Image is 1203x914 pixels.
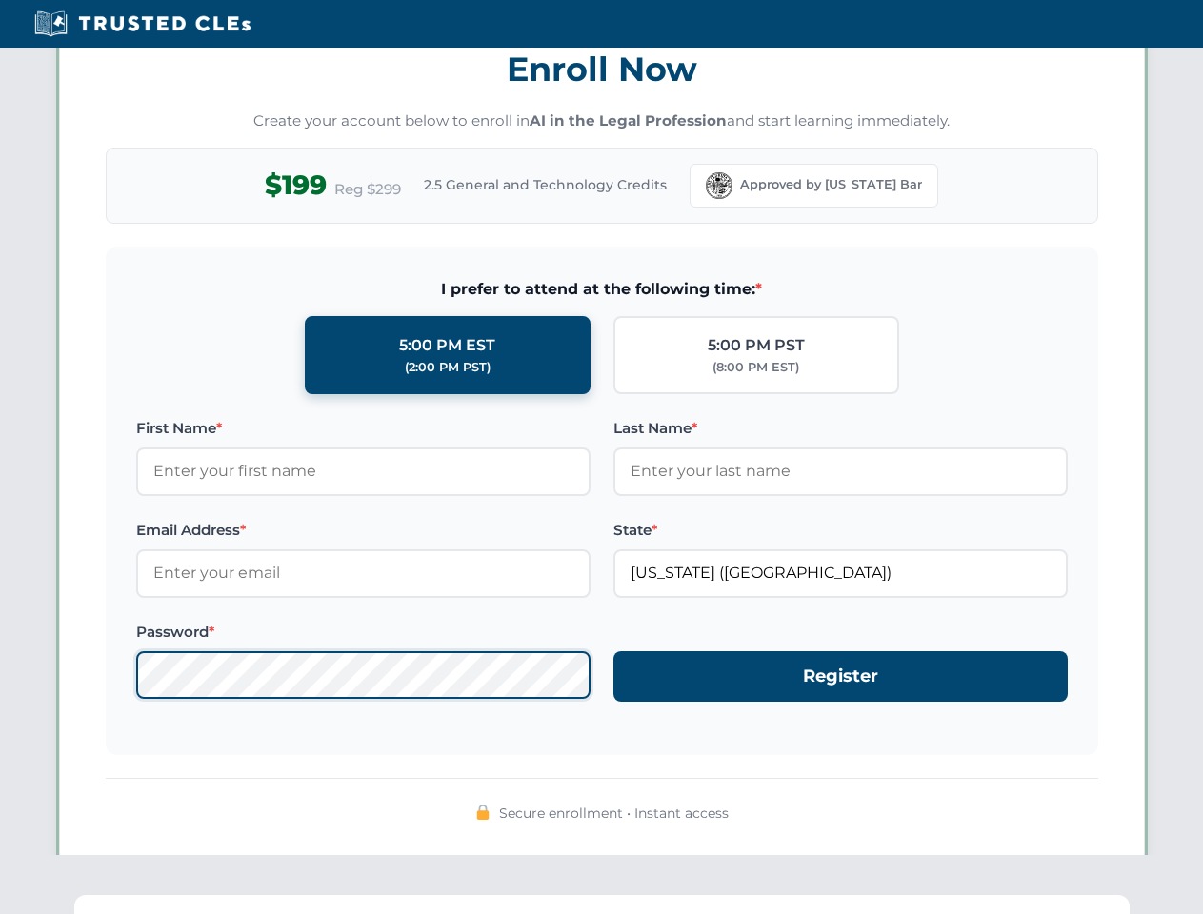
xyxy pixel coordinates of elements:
[136,519,591,542] label: Email Address
[424,174,667,195] span: 2.5 General and Technology Credits
[475,805,491,820] img: 🔒
[613,519,1068,542] label: State
[740,175,922,194] span: Approved by [US_STATE] Bar
[136,447,591,495] input: Enter your first name
[712,358,799,377] div: (8:00 PM EST)
[613,447,1068,495] input: Enter your last name
[136,621,591,644] label: Password
[706,172,732,199] img: Florida Bar
[136,549,591,597] input: Enter your email
[136,277,1068,302] span: I prefer to attend at the following time:
[265,164,327,207] span: $199
[399,333,495,358] div: 5:00 PM EST
[499,803,729,824] span: Secure enrollment • Instant access
[708,333,805,358] div: 5:00 PM PST
[613,549,1068,597] input: Florida (FL)
[613,651,1068,702] button: Register
[334,178,401,201] span: Reg $299
[136,417,591,440] label: First Name
[613,417,1068,440] label: Last Name
[106,110,1098,132] p: Create your account below to enroll in and start learning immediately.
[106,39,1098,99] h3: Enroll Now
[530,111,727,129] strong: AI in the Legal Profession
[29,10,256,38] img: Trusted CLEs
[405,358,491,377] div: (2:00 PM PST)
